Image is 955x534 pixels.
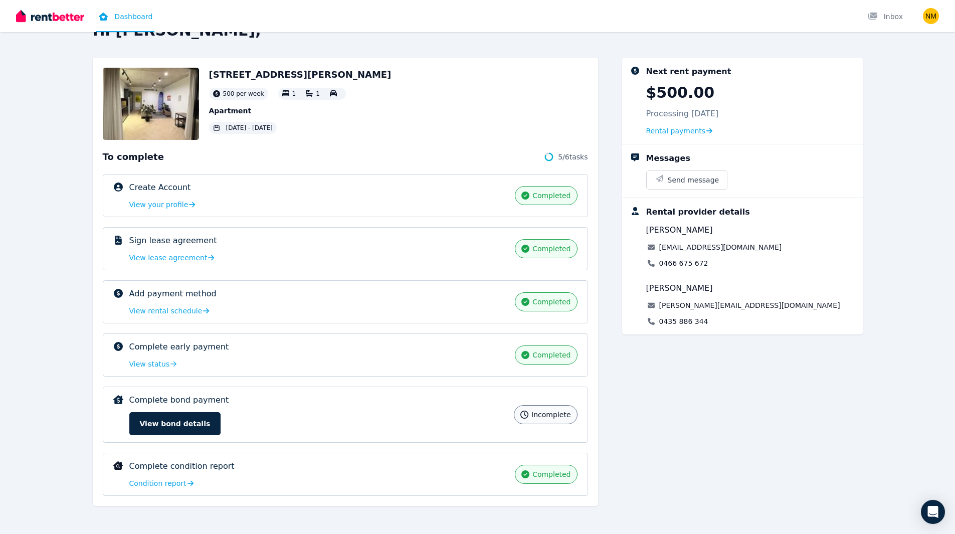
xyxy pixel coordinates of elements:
[129,341,229,353] p: Complete early payment
[646,152,690,164] div: Messages
[646,126,706,136] span: Rental payments
[129,359,170,369] span: View status
[129,478,194,488] a: Condition report
[226,124,273,132] span: [DATE] - [DATE]
[129,478,186,488] span: Condition report
[532,469,570,479] span: completed
[532,191,570,201] span: completed
[129,182,191,194] p: Create Account
[646,84,715,102] p: $500.00
[129,253,208,263] span: View lease agreement
[659,242,782,252] a: [EMAIL_ADDRESS][DOMAIN_NAME]
[129,200,196,210] a: View your profile
[668,175,719,185] span: Send message
[129,200,188,210] span: View your profile
[129,235,217,247] p: Sign lease agreement
[113,395,123,404] img: Complete bond payment
[292,90,296,97] span: 1
[129,288,217,300] p: Add payment method
[129,460,235,472] p: Complete condition report
[209,68,392,82] h2: [STREET_ADDRESS][PERSON_NAME]
[646,206,750,218] div: Rental provider details
[532,297,570,307] span: completed
[340,90,342,97] span: -
[659,300,840,310] a: [PERSON_NAME][EMAIL_ADDRESS][DOMAIN_NAME]
[868,12,903,22] div: Inbox
[921,500,945,524] div: Open Intercom Messenger
[532,244,570,254] span: completed
[923,8,939,24] img: Nicaella Macalalad
[129,394,229,406] p: Complete bond payment
[129,412,221,435] button: View bond details
[646,126,713,136] a: Rental payments
[103,150,164,164] span: To complete
[129,306,210,316] a: View rental schedule
[532,350,570,360] span: completed
[647,171,727,189] button: Send message
[223,90,264,98] span: 500 per week
[531,410,570,420] span: incomplete
[129,306,203,316] span: View rental schedule
[646,108,719,120] p: Processing [DATE]
[659,258,708,268] a: 0466 675 672
[558,152,588,162] span: 5 / 6 tasks
[646,66,731,78] div: Next rent payment
[129,253,215,263] a: View lease agreement
[646,282,713,294] span: [PERSON_NAME]
[316,90,320,97] span: 1
[113,461,123,470] img: Complete condition report
[646,224,713,236] span: [PERSON_NAME]
[659,316,708,326] a: 0435 886 344
[209,106,392,116] p: Apartment
[103,68,199,140] img: Property Url
[16,9,84,24] img: RentBetter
